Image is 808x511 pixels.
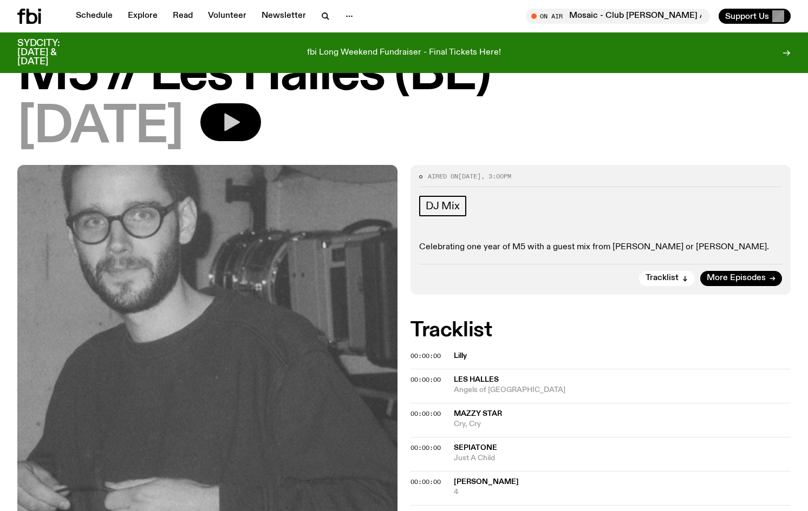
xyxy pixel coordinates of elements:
[410,375,441,384] span: 00:00:00
[481,172,511,181] span: , 3:00pm
[410,321,791,340] h2: Tracklist
[639,271,695,286] button: Tracklist
[454,444,497,452] span: Sepiatone
[410,377,441,383] button: 00:00:00
[255,9,312,24] a: Newsletter
[454,385,791,395] span: Angels of [GEOGRAPHIC_DATA]
[719,9,791,24] button: Support Us
[17,50,791,99] h1: M5 // Les Halles (BE)
[426,200,460,212] span: DJ Mix
[410,353,441,359] button: 00:00:00
[410,351,441,360] span: 00:00:00
[307,48,501,58] p: fbi Long Weekend Fundraiser - Final Tickets Here!
[201,9,253,24] a: Volunteer
[17,39,87,67] h3: SYDCITY: [DATE] & [DATE]
[17,103,183,152] span: [DATE]
[458,172,481,181] span: [DATE]
[725,11,769,21] span: Support Us
[121,9,164,24] a: Explore
[410,411,441,417] button: 00:00:00
[410,409,441,418] span: 00:00:00
[419,242,782,253] p: Celebrating one year of M5 with a guest mix from [PERSON_NAME] or [PERSON_NAME].
[454,410,502,417] span: Mazzy Star
[454,478,519,486] span: [PERSON_NAME]
[526,9,710,24] button: On AirMosaic - Club [PERSON_NAME] Archive 001
[410,479,441,485] button: 00:00:00
[410,445,441,451] button: 00:00:00
[454,376,499,383] span: Les Halles
[707,274,766,282] span: More Episodes
[428,172,458,181] span: Aired on
[166,9,199,24] a: Read
[410,477,441,486] span: 00:00:00
[454,419,791,429] span: Cry, Cry
[454,487,791,497] span: 4
[454,351,784,361] span: Lilly
[410,443,441,452] span: 00:00:00
[700,271,782,286] a: More Episodes
[454,453,791,463] span: Just A Child
[646,274,679,282] span: Tracklist
[69,9,119,24] a: Schedule
[419,196,466,216] a: DJ Mix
